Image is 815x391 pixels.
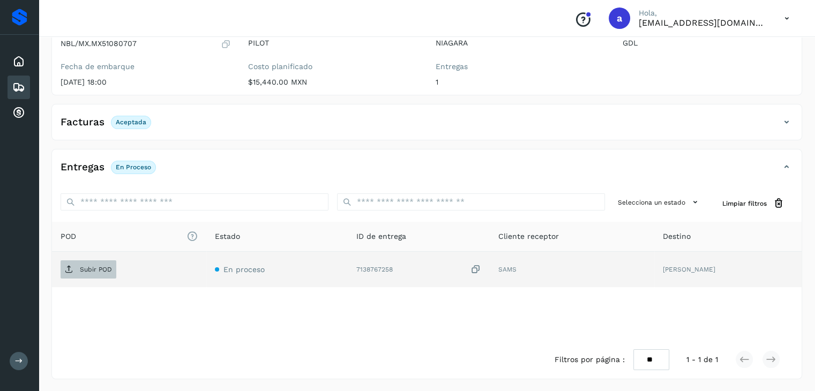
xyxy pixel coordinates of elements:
[61,231,198,242] span: POD
[8,101,30,125] div: Cuentas por cobrar
[639,18,767,28] p: aux.facturacion@atpilot.mx
[686,354,718,365] span: 1 - 1 de 1
[116,118,146,126] p: Aceptada
[116,163,151,171] p: En proceso
[61,62,231,71] label: Fecha de embarque
[356,231,406,242] span: ID de entrega
[248,62,418,71] label: Costo planificado
[614,193,705,211] button: Selecciona un estado
[498,231,559,242] span: Cliente receptor
[223,265,265,274] span: En proceso
[80,266,112,273] p: Subir POD
[436,62,606,71] label: Entregas
[623,39,793,48] p: GDL
[52,113,802,140] div: FacturasAceptada
[555,354,625,365] span: Filtros por página :
[61,78,231,87] p: [DATE] 18:00
[714,193,793,213] button: Limpiar filtros
[248,78,418,87] p: $15,440.00 MXN
[639,9,767,18] p: Hola,
[356,264,481,275] div: 7138767258
[215,231,240,242] span: Estado
[436,39,606,48] p: NIAGARA
[248,39,418,48] p: PILOT
[436,78,606,87] p: 1
[52,158,802,185] div: EntregasEn proceso
[8,50,30,73] div: Inicio
[61,116,104,129] h4: Facturas
[490,252,654,287] td: SAMS
[722,199,767,208] span: Limpiar filtros
[654,252,802,287] td: [PERSON_NAME]
[663,231,691,242] span: Destino
[8,76,30,99] div: Embarques
[61,161,104,174] h4: Entregas
[61,260,116,279] button: Subir POD
[61,39,137,48] p: NBL/MX.MX51080707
